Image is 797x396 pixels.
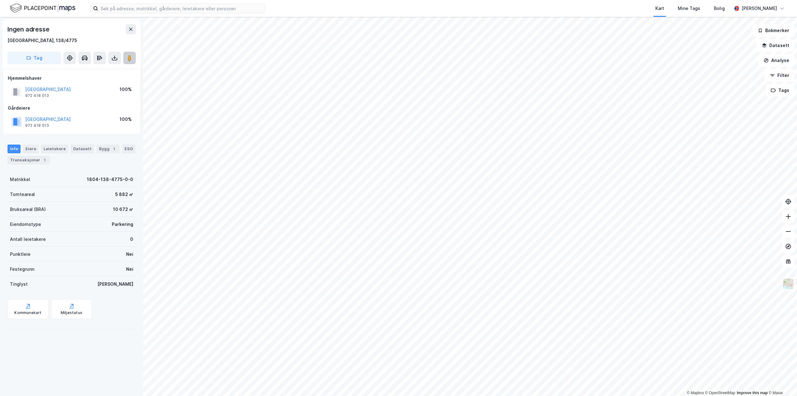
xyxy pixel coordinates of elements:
a: Improve this map [737,391,768,395]
div: Punktleie [10,250,31,258]
button: Tag [7,52,61,64]
div: 100% [120,116,132,123]
div: Festegrunn [10,265,34,273]
div: 10 672 ㎡ [113,206,133,213]
div: Kart [655,5,664,12]
div: [PERSON_NAME] [97,280,133,288]
div: Miljøstatus [61,310,83,315]
div: [GEOGRAPHIC_DATA], 138/4775 [7,37,77,44]
div: Kommunekart [14,310,41,315]
button: Bokmerker [752,24,795,37]
img: Z [782,278,794,290]
div: Ingen adresse [7,24,50,34]
button: Tags [766,84,795,97]
img: logo.f888ab2527a4732fd821a326f86c7f29.svg [10,3,75,14]
div: 972 418 013 [25,123,49,128]
div: 100% [120,86,132,93]
div: 1 [41,157,48,163]
div: 972 418 013 [25,93,49,98]
a: OpenStreetMap [705,391,735,395]
input: Søk på adresse, matrikkel, gårdeiere, leietakere eller personer [98,4,264,13]
iframe: Chat Widget [766,366,797,396]
div: Eiendomstype [10,221,41,228]
div: Mine Tags [678,5,700,12]
div: Tomteareal [10,191,35,198]
div: 0 [130,236,133,243]
div: Transaksjoner [7,156,50,165]
div: Antall leietakere [10,236,46,243]
div: Datasett [71,145,94,153]
div: Matrikkel [10,176,30,183]
div: Kontrollprogram for chat [766,366,797,396]
button: Datasett [757,39,795,52]
div: 5 882 ㎡ [115,191,133,198]
div: Info [7,145,21,153]
div: Parkering [112,221,133,228]
div: Leietakere [41,145,68,153]
div: [PERSON_NAME] [742,5,777,12]
div: 1 [111,146,117,152]
div: Tinglyst [10,280,28,288]
div: Eiere [23,145,39,153]
div: Nei [126,265,133,273]
div: Bolig [714,5,725,12]
a: Mapbox [687,391,704,395]
div: Gårdeiere [8,104,135,112]
div: ESG [122,145,135,153]
div: Nei [126,250,133,258]
div: Bygg [97,145,120,153]
button: Analyse [758,54,795,67]
div: Hjemmelshaver [8,74,135,82]
button: Filter [765,69,795,82]
div: 1804-138-4775-0-0 [87,176,133,183]
div: Bruksareal (BRA) [10,206,46,213]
